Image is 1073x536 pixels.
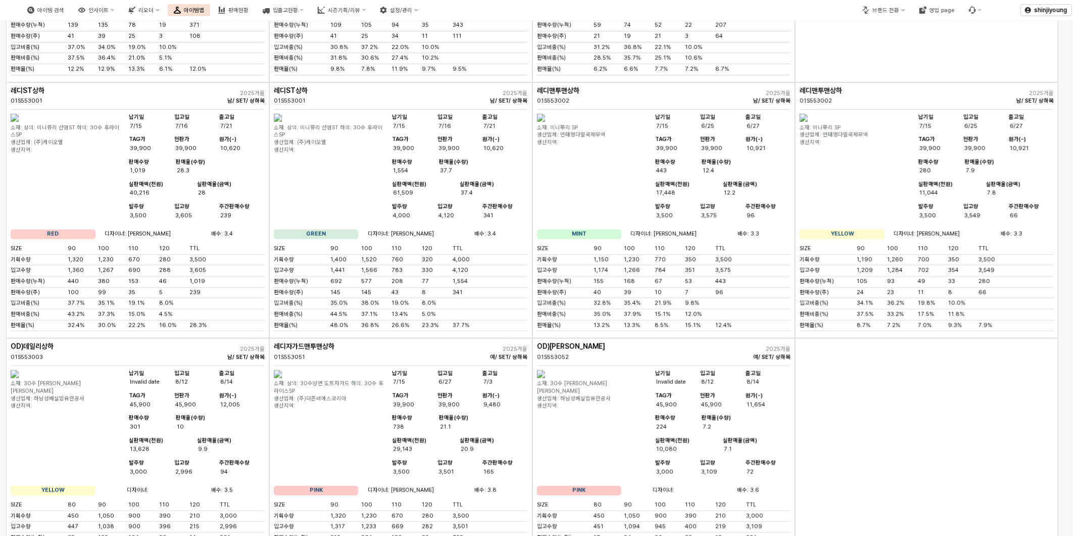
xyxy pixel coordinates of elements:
button: 입출고현황 [257,4,310,16]
div: 아이템 검색 [37,7,64,14]
button: 설정/관리 [374,4,424,16]
button: 아이템 검색 [21,4,70,16]
button: 영업 page [913,4,961,16]
button: 브랜드 전환 [856,4,911,16]
button: 아이템맵 [168,4,210,16]
button: 리오더 [122,4,165,16]
button: 인사이트 [72,4,120,16]
div: 아이템맵 [184,7,204,14]
div: 설정/관리 [390,7,412,14]
div: 브랜드 전환 [872,7,899,14]
div: 버그 제보 및 기능 개선 요청 [963,4,988,16]
p: shinjiyoung [1034,6,1067,14]
div: 판매현황 [228,7,249,14]
div: 입출고현황 [273,7,298,14]
button: 판매현황 [212,4,255,16]
div: 리오더 [138,7,154,14]
div: 인사이트 [88,7,109,14]
button: shinjiyoung [1020,4,1072,16]
div: 영업 page [930,7,955,14]
button: 시즌기획/리뷰 [312,4,372,16]
div: 시즌기획/리뷰 [328,7,360,14]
